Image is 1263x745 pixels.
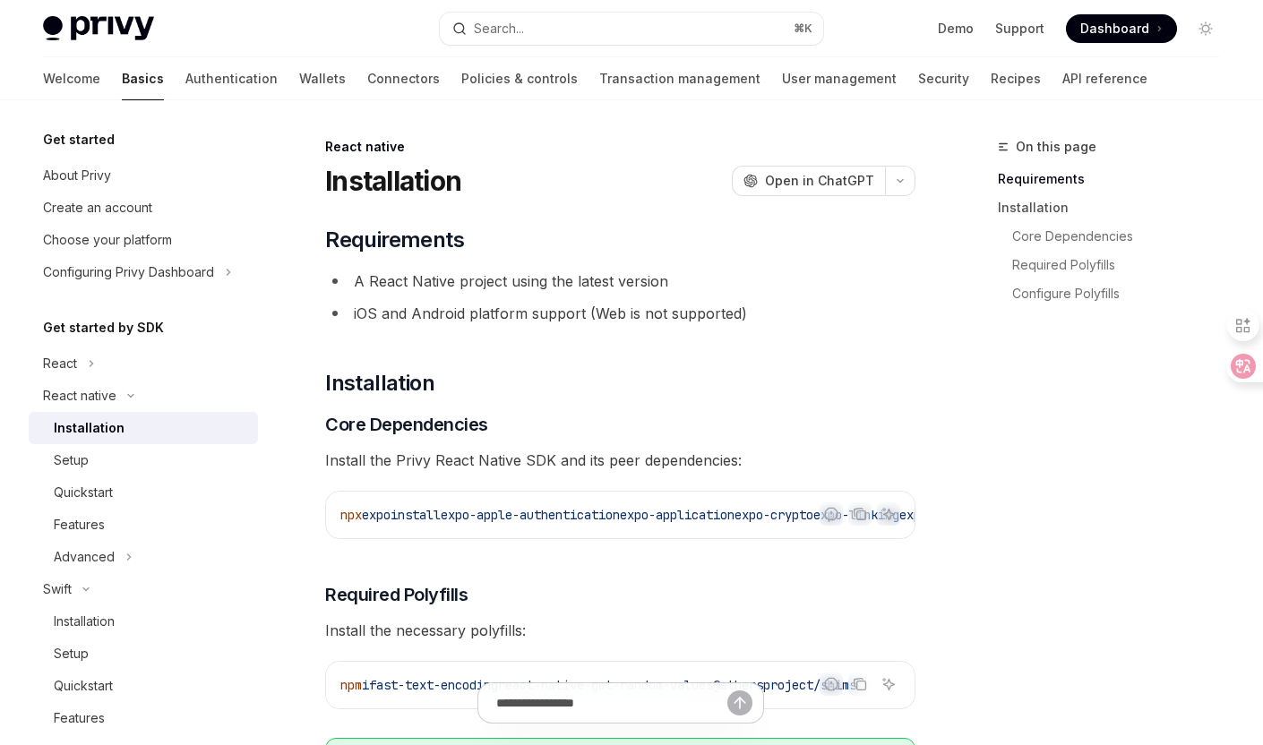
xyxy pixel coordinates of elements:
[820,672,843,696] button: Report incorrect code
[325,301,915,326] li: iOS and Android platform support (Web is not supported)
[325,226,464,254] span: Requirements
[29,444,258,476] a: Setup
[877,672,900,696] button: Ask AI
[1066,14,1177,43] a: Dashboard
[43,229,172,251] div: Choose your platform
[474,18,524,39] div: Search...
[43,57,100,100] a: Welcome
[54,675,113,697] div: Quickstart
[29,192,258,224] a: Create an account
[1191,14,1220,43] button: Toggle dark mode
[122,57,164,100] a: Basics
[620,507,735,523] span: expo-application
[325,165,461,197] h1: Installation
[813,507,899,523] span: expo-linking
[325,448,915,473] span: Install the Privy React Native SDK and its peer dependencies:
[54,482,113,503] div: Quickstart
[362,507,391,523] span: expo
[43,129,115,150] h5: Get started
[43,385,116,407] div: React native
[43,261,214,283] div: Configuring Privy Dashboard
[325,269,915,294] li: A React Native project using the latest version
[54,546,115,568] div: Advanced
[732,166,885,196] button: Open in ChatGPT
[727,690,752,715] button: Send message
[362,677,369,693] span: i
[29,347,258,380] button: Toggle React section
[29,541,258,573] button: Toggle Advanced section
[29,412,258,444] a: Installation
[998,165,1234,193] a: Requirements
[54,450,89,471] div: Setup
[461,57,578,100] a: Policies & controls
[367,57,440,100] a: Connectors
[29,509,258,541] a: Features
[29,605,258,638] a: Installation
[391,507,441,523] span: install
[29,256,258,288] button: Toggle Configuring Privy Dashboard section
[340,677,362,693] span: npm
[29,702,258,734] a: Features
[995,20,1044,38] a: Support
[29,670,258,702] a: Quickstart
[29,638,258,670] a: Setup
[998,193,1234,222] a: Installation
[498,677,713,693] span: react-native-get-random-values
[918,57,969,100] a: Security
[496,683,727,723] input: Ask a question...
[325,412,488,437] span: Core Dependencies
[325,369,434,398] span: Installation
[1080,20,1149,38] span: Dashboard
[29,573,258,605] button: Toggle Swift section
[340,507,362,523] span: npx
[54,707,105,729] div: Features
[441,507,620,523] span: expo-apple-authentication
[440,13,822,45] button: Open search
[54,514,105,535] div: Features
[765,172,874,190] span: Open in ChatGPT
[998,251,1234,279] a: Required Polyfills
[735,507,813,523] span: expo-crypto
[185,57,278,100] a: Authentication
[877,502,900,526] button: Ask AI
[43,317,164,338] h5: Get started by SDK
[43,16,154,41] img: light logo
[991,57,1041,100] a: Recipes
[369,677,498,693] span: fast-text-encoding
[43,197,152,218] div: Create an account
[848,502,872,526] button: Copy the contents from the code block
[29,380,258,412] button: Toggle React native section
[43,353,77,374] div: React
[1016,136,1096,158] span: On this page
[848,672,872,696] button: Copy the contents from the code block
[1062,57,1147,100] a: API reference
[325,138,915,156] div: React native
[938,20,974,38] a: Demo
[782,57,897,100] a: User management
[54,611,115,632] div: Installation
[820,502,843,526] button: Report incorrect code
[998,279,1234,308] a: Configure Polyfills
[299,57,346,100] a: Wallets
[43,165,111,186] div: About Privy
[325,618,915,643] span: Install the necessary polyfills:
[794,21,812,36] span: ⌘ K
[599,57,760,100] a: Transaction management
[43,578,72,600] div: Swift
[325,582,468,607] span: Required Polyfills
[54,643,89,664] div: Setup
[998,222,1234,251] a: Core Dependencies
[29,159,258,192] a: About Privy
[713,677,856,693] span: @ethersproject/shims
[54,417,125,439] div: Installation
[29,224,258,256] a: Choose your platform
[29,476,258,509] a: Quickstart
